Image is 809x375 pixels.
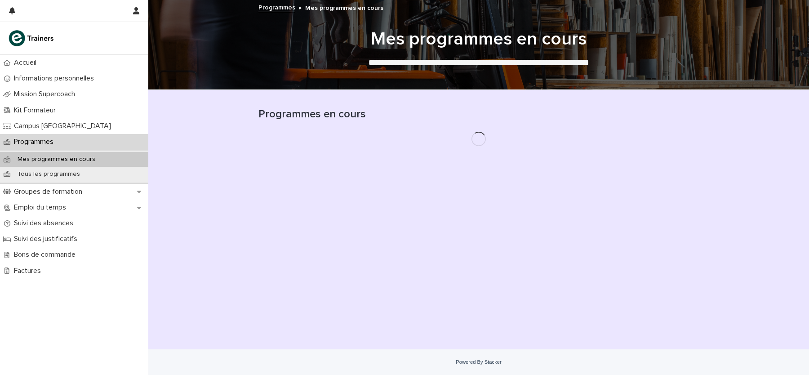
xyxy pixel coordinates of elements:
[10,90,82,98] p: Mission Supercoach
[10,203,73,212] p: Emploi du temps
[10,187,89,196] p: Groupes de formation
[7,29,57,47] img: K0CqGN7SDeD6s4JG8KQk
[258,28,699,50] h1: Mes programmes en cours
[10,235,84,243] p: Suivi des justificatifs
[10,267,48,275] p: Factures
[10,74,101,83] p: Informations personnelles
[10,250,83,259] p: Bons de commande
[10,156,102,163] p: Mes programmes en cours
[305,2,383,12] p: Mes programmes en cours
[258,108,699,121] h1: Programmes en cours
[10,170,87,178] p: Tous les programmes
[10,58,44,67] p: Accueil
[10,122,118,130] p: Campus [GEOGRAPHIC_DATA]
[10,138,61,146] p: Programmes
[10,219,80,228] p: Suivi des absences
[10,106,63,115] p: Kit Formateur
[258,2,295,12] a: Programmes
[456,359,501,365] a: Powered By Stacker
